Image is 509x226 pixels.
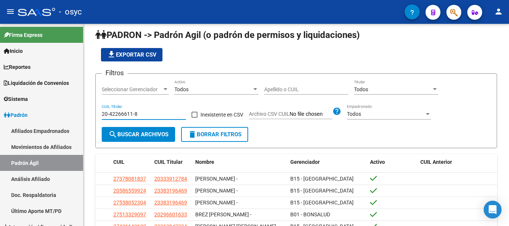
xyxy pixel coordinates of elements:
span: B01 - BONSALUD [290,211,330,217]
span: B15 - [GEOGRAPHIC_DATA] [290,176,354,182]
datatable-header-cell: CUIL [110,154,151,170]
datatable-header-cell: Gerenciador [287,154,367,170]
span: [PERSON_NAME] - [195,188,238,194]
div: Open Intercom Messenger [484,201,502,219]
span: Borrar Filtros [188,131,241,138]
button: Buscar Archivos [102,127,175,142]
span: 27558052304 [113,200,146,206]
span: 23383196469 [154,188,187,194]
span: [PERSON_NAME] - [195,200,238,206]
mat-icon: search [108,130,117,139]
span: Exportar CSV [107,51,157,58]
mat-icon: menu [6,7,15,16]
span: 20296601633 [154,211,187,217]
span: Todos [347,111,361,117]
span: - osyc [59,4,82,20]
span: 20333912784 [154,176,187,182]
span: Todos [174,86,189,92]
span: 27513329097 [113,211,146,217]
mat-icon: help [332,107,341,116]
span: Inexistente en CSV [200,110,243,119]
input: Archivo CSV CUIL [290,111,332,118]
span: Liquidación de Convenios [4,79,69,87]
span: BREZ [PERSON_NAME] - [195,211,252,217]
datatable-header-cell: Activo [367,154,417,170]
span: Gerenciador [290,159,320,165]
h3: Filtros [102,68,127,78]
span: 27378081837 [113,176,146,182]
datatable-header-cell: CUIL Anterior [417,154,497,170]
datatable-header-cell: CUIL Titular [151,154,192,170]
span: Activo [370,159,385,165]
span: Todos [354,86,368,92]
span: Reportes [4,63,31,71]
span: Buscar Archivos [108,131,168,138]
button: Borrar Filtros [181,127,248,142]
span: Inicio [4,47,23,55]
span: Firma Express [4,31,42,39]
span: Nombre [195,159,214,165]
span: CUIL [113,159,124,165]
span: 23383196469 [154,200,187,206]
span: Padrón [4,111,28,119]
mat-icon: delete [188,130,197,139]
span: Seleccionar Gerenciador [102,86,162,93]
span: B15 - [GEOGRAPHIC_DATA] [290,200,354,206]
span: PADRON -> Padrón Agil (o padrón de permisos y liquidaciones) [95,30,360,40]
span: B15 - [GEOGRAPHIC_DATA] [290,188,354,194]
button: Exportar CSV [101,48,162,61]
span: CUIL Titular [154,159,183,165]
span: Sistema [4,95,28,103]
mat-icon: person [494,7,503,16]
span: Archivo CSV CUIL [249,111,290,117]
span: 20586559924 [113,188,146,194]
datatable-header-cell: Nombre [192,154,287,170]
span: [PERSON_NAME] - [195,176,238,182]
span: CUIL Anterior [420,159,452,165]
mat-icon: file_download [107,50,116,59]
